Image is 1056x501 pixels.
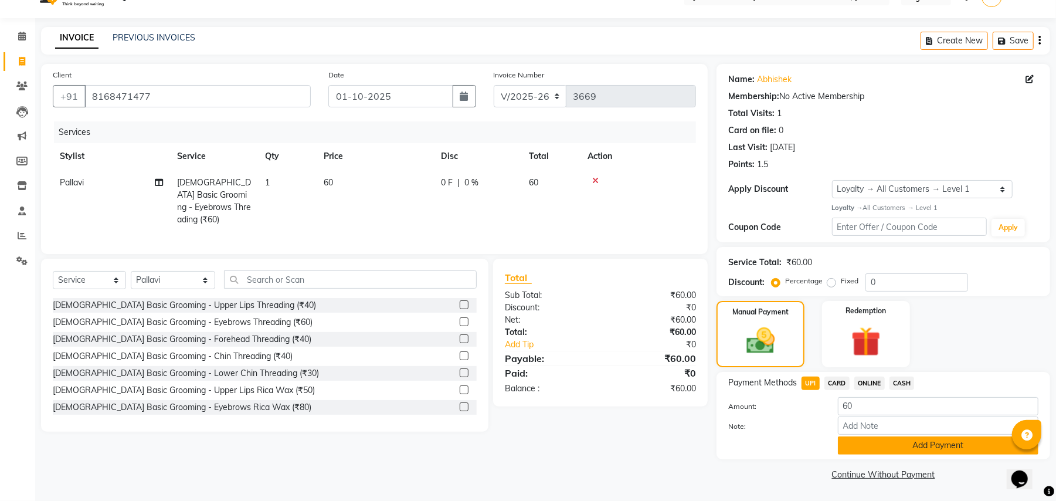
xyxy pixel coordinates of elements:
[757,73,792,86] a: Abhishek
[719,421,828,432] label: Note:
[496,326,600,338] div: Total:
[496,289,600,302] div: Sub Total:
[728,90,779,103] div: Membership:
[779,124,783,137] div: 0
[457,177,460,189] span: |
[600,326,705,338] div: ₹60.00
[719,401,828,412] label: Amount:
[600,289,705,302] div: ₹60.00
[496,314,600,326] div: Net:
[728,124,776,137] div: Card on file:
[496,338,618,351] a: Add Tip
[580,143,696,170] th: Action
[53,401,311,414] div: [DEMOGRAPHIC_DATA] Basic Grooming - Eyebrows Rica Wax (₹80)
[842,323,890,360] img: _gift.svg
[53,384,315,397] div: [DEMOGRAPHIC_DATA] Basic Grooming - Upper Lips Rica Wax (₹50)
[258,143,317,170] th: Qty
[838,436,1038,455] button: Add Payment
[434,143,522,170] th: Disc
[600,302,705,314] div: ₹0
[54,121,705,143] div: Services
[53,333,311,346] div: [DEMOGRAPHIC_DATA] Basic Grooming - Forehead Threading (₹40)
[838,397,1038,415] input: Amount
[728,221,831,233] div: Coupon Code
[832,203,1038,213] div: All Customers → Level 1
[832,204,863,212] strong: Loyalty →
[838,417,1038,435] input: Add Note
[170,143,258,170] th: Service
[728,183,831,195] div: Apply Discount
[53,70,72,80] label: Client
[846,306,886,316] label: Redemption
[770,141,795,154] div: [DATE]
[84,85,311,107] input: Search by Name/Mobile/Email/Code
[732,307,789,317] label: Manual Payment
[53,367,319,380] div: [DEMOGRAPHIC_DATA] Basic Grooming - Lower Chin Threading (₹30)
[841,276,858,286] label: Fixed
[600,366,705,380] div: ₹0
[600,382,705,395] div: ₹60.00
[324,177,333,188] span: 60
[53,143,170,170] th: Stylist
[529,177,538,188] span: 60
[728,377,797,389] span: Payment Methods
[505,272,532,284] span: Total
[494,70,545,80] label: Invoice Number
[53,85,86,107] button: +91
[177,177,251,225] span: [DEMOGRAPHIC_DATA] Basic Grooming - Eyebrows Threading (₹60)
[53,316,313,329] div: [DEMOGRAPHIC_DATA] Basic Grooming - Eyebrows Threading (₹60)
[777,107,782,120] div: 1
[786,256,812,269] div: ₹60.00
[496,366,600,380] div: Paid:
[328,70,344,80] label: Date
[265,177,270,188] span: 1
[496,382,600,395] div: Balance :
[824,377,850,390] span: CARD
[522,143,580,170] th: Total
[55,28,99,49] a: INVOICE
[921,32,988,50] button: Create New
[60,177,84,188] span: Pallavi
[728,73,755,86] div: Name:
[757,158,768,171] div: 1.5
[600,351,705,365] div: ₹60.00
[738,324,784,357] img: _cash.svg
[600,314,705,326] div: ₹60.00
[464,177,478,189] span: 0 %
[317,143,434,170] th: Price
[785,276,823,286] label: Percentage
[993,32,1034,50] button: Save
[53,350,293,363] div: [DEMOGRAPHIC_DATA] Basic Grooming - Chin Threading (₹40)
[728,158,755,171] div: Points:
[992,219,1025,236] button: Apply
[728,107,775,120] div: Total Visits:
[618,338,705,351] div: ₹0
[832,218,987,236] input: Enter Offer / Coupon Code
[719,469,1048,481] a: Continue Without Payment
[889,377,915,390] span: CASH
[496,302,600,314] div: Discount:
[802,377,820,390] span: UPI
[728,256,782,269] div: Service Total:
[1007,454,1044,489] iframe: chat widget
[113,32,195,43] a: PREVIOUS INVOICES
[728,141,768,154] div: Last Visit:
[728,276,765,289] div: Discount:
[53,299,316,312] div: [DEMOGRAPHIC_DATA] Basic Grooming - Upper Lips Threading (₹40)
[496,351,600,365] div: Payable:
[728,90,1038,103] div: No Active Membership
[224,270,477,289] input: Search or Scan
[441,177,453,189] span: 0 F
[854,377,885,390] span: ONLINE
